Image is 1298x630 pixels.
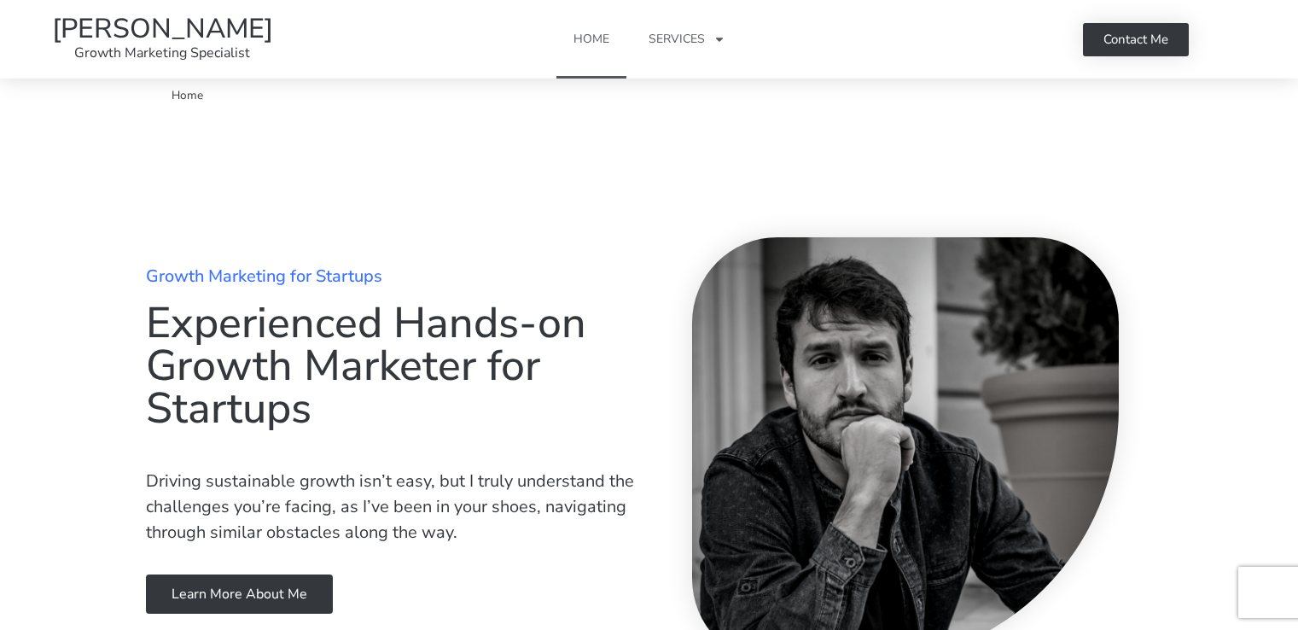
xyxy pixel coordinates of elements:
[146,469,641,545] p: Driving sustainable growth isn’t easy, but I truly understand the challenges you’re facing, as I’...
[146,268,641,285] h2: Growth Marketing for Startups
[52,10,273,47] a: [PERSON_NAME]
[172,587,307,601] span: Learn more about me
[1083,23,1189,56] a: Contact Me
[1103,33,1168,46] span: Contact Me
[146,302,641,430] h1: Experienced Hands-on Growth Marketer for Startups
[146,575,333,614] a: Learn more about me
[172,87,203,103] span: Home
